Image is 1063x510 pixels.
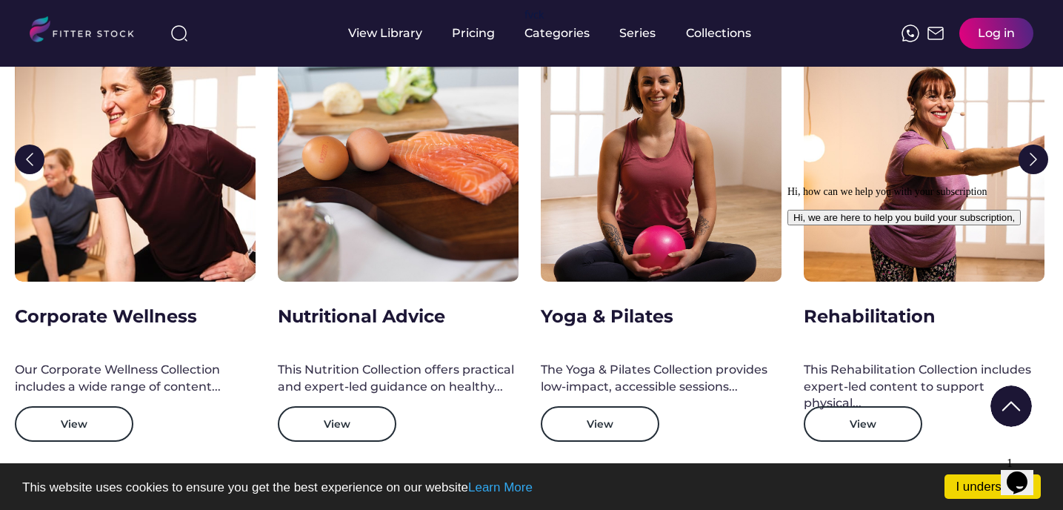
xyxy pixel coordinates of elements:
a: Learn More [468,480,533,494]
div: Collections [686,25,751,42]
div: Pricing [452,25,495,42]
button: View [15,406,133,442]
div: fvck [524,7,544,22]
div: Categories [524,25,590,42]
iframe: chat widget [782,180,1048,443]
div: Series [619,25,656,42]
div: Hi, how can we help you with your subscriptionHi, we are here to help you build your subscription, [6,6,273,45]
button: View [541,406,659,442]
img: search-normal%203.svg [170,24,188,42]
img: Frame%2051.svg [927,24,944,42]
a: I understand! [944,474,1041,499]
div: This Nutrition Collection offers practical and expert-led guidance on healthy... [278,362,519,395]
p: This website uses cookies to ensure you get the best experience on our website [22,481,1041,494]
div: Yoga & Pilates [541,304,673,329]
button: View [278,406,396,442]
button: Hi, we are here to help you build your subscription, [6,30,239,45]
div: Log in [978,25,1015,42]
img: Group%201000002322%20%281%29.svg [15,145,44,174]
div: The Yoga & Pilates Collection provides low-impact, accessible sessions... [541,362,782,395]
div: Nutritional Advice [278,304,445,329]
img: meteor-icons_whatsapp%20%281%29.svg [902,24,919,42]
div: Corporate Wellness [15,304,197,329]
img: LOGO.svg [30,16,147,47]
img: Corporate_Wellness_Collections.jpg [15,41,256,282]
span: Hi, how can we help you with your subscription [6,6,205,17]
iframe: chat widget [1001,451,1048,495]
div: View Library [348,25,422,42]
div: Our Corporate Wellness Collection includes a wide range of content... [15,362,256,395]
img: Group%201000002322%20%281%29.svg [1019,145,1048,174]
